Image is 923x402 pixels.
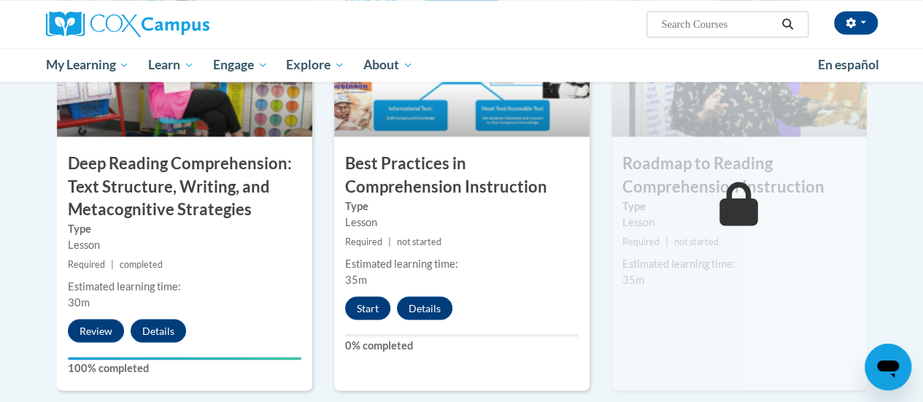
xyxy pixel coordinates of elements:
a: Engage [204,48,277,82]
input: Search Courses [660,15,776,33]
span: 35m [345,273,367,285]
div: Estimated learning time: [345,255,579,271]
iframe: Button to launch messaging window [865,344,911,390]
div: Lesson [68,236,301,252]
label: 100% completed [68,360,301,376]
button: Start [345,296,390,320]
a: About [354,48,422,82]
span: My Learning [45,56,129,74]
span: Learn [148,56,194,74]
span: About [363,56,413,74]
img: Cox Campus [46,11,209,37]
div: Lesson [622,214,856,230]
label: 0% completed [345,337,579,353]
a: Learn [139,48,204,82]
div: Main menu [35,48,889,82]
h3: Roadmap to Reading Comprehension Instruction [611,152,867,198]
span: En español [818,57,879,72]
span: Required [345,236,382,247]
span: completed [120,258,163,269]
label: Type [68,220,301,236]
button: Details [397,296,452,320]
span: | [665,236,668,247]
button: Search [776,15,798,33]
span: 35m [622,273,644,285]
span: | [111,258,114,269]
label: Type [622,198,856,214]
span: Required [68,258,105,269]
span: Explore [286,56,344,74]
span: | [388,236,391,247]
button: Details [131,319,186,342]
a: En español [808,50,889,80]
div: Estimated learning time: [622,255,856,271]
span: Required [622,236,660,247]
span: not started [674,236,719,247]
a: Cox Campus [46,11,309,37]
div: Estimated learning time: [68,278,301,294]
span: 30m [68,295,90,308]
a: Explore [277,48,354,82]
h3: Best Practices in Comprehension Instruction [334,152,590,198]
h3: Deep Reading Comprehension: Text Structure, Writing, and Metacognitive Strategies [57,152,312,220]
button: Account Settings [834,11,878,34]
span: Engage [213,56,268,74]
a: My Learning [36,48,139,82]
span: not started [397,236,441,247]
button: Review [68,319,124,342]
div: Your progress [68,357,301,360]
div: Lesson [345,214,579,230]
label: Type [345,198,579,214]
